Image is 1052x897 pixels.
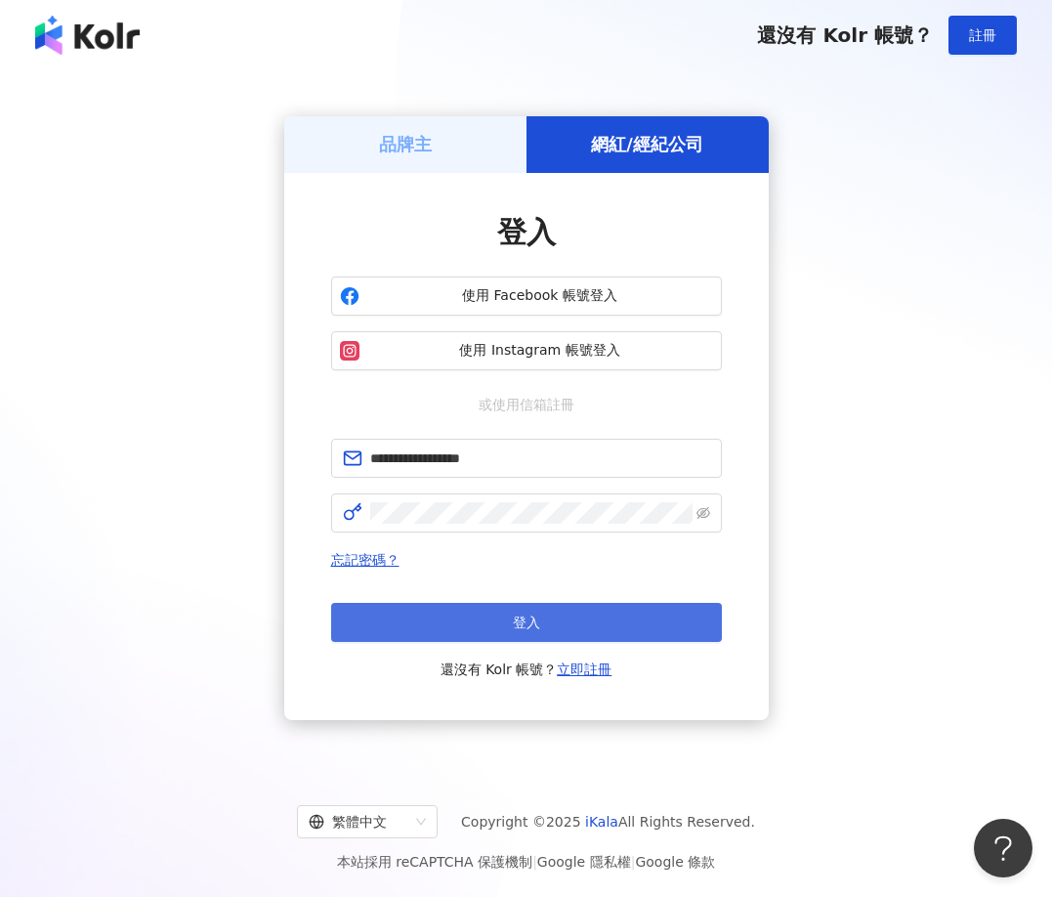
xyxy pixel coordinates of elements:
button: 使用 Facebook 帳號登入 [331,277,722,316]
span: 本站採用 reCAPTCHA 保護機制 [337,850,715,874]
a: iKala [585,814,618,830]
img: logo [35,16,140,55]
a: Google 隱私權 [537,854,631,870]
span: | [631,854,636,870]
span: eye-invisible [696,506,710,520]
span: 還沒有 Kolr 帳號？ [441,658,612,681]
button: 註冊 [948,16,1017,55]
span: 登入 [497,215,556,249]
span: 使用 Facebook 帳號登入 [367,286,713,306]
span: 登入 [513,615,540,630]
span: 或使用信箱註冊 [465,394,588,415]
h5: 網紅/經紀公司 [591,132,703,156]
span: 還沒有 Kolr 帳號？ [757,23,933,47]
span: | [532,854,537,870]
div: 繁體中文 [309,806,408,837]
a: 忘記密碼？ [331,552,400,568]
iframe: Help Scout Beacon - Open [974,819,1032,877]
a: 立即註冊 [557,662,611,677]
button: 使用 Instagram 帳號登入 [331,331,722,370]
button: 登入 [331,603,722,642]
span: Copyright © 2025 All Rights Reserved. [461,810,755,833]
a: Google 條款 [635,854,715,870]
span: 使用 Instagram 帳號登入 [367,341,713,361]
h5: 品牌主 [379,132,432,156]
span: 註冊 [969,27,996,43]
